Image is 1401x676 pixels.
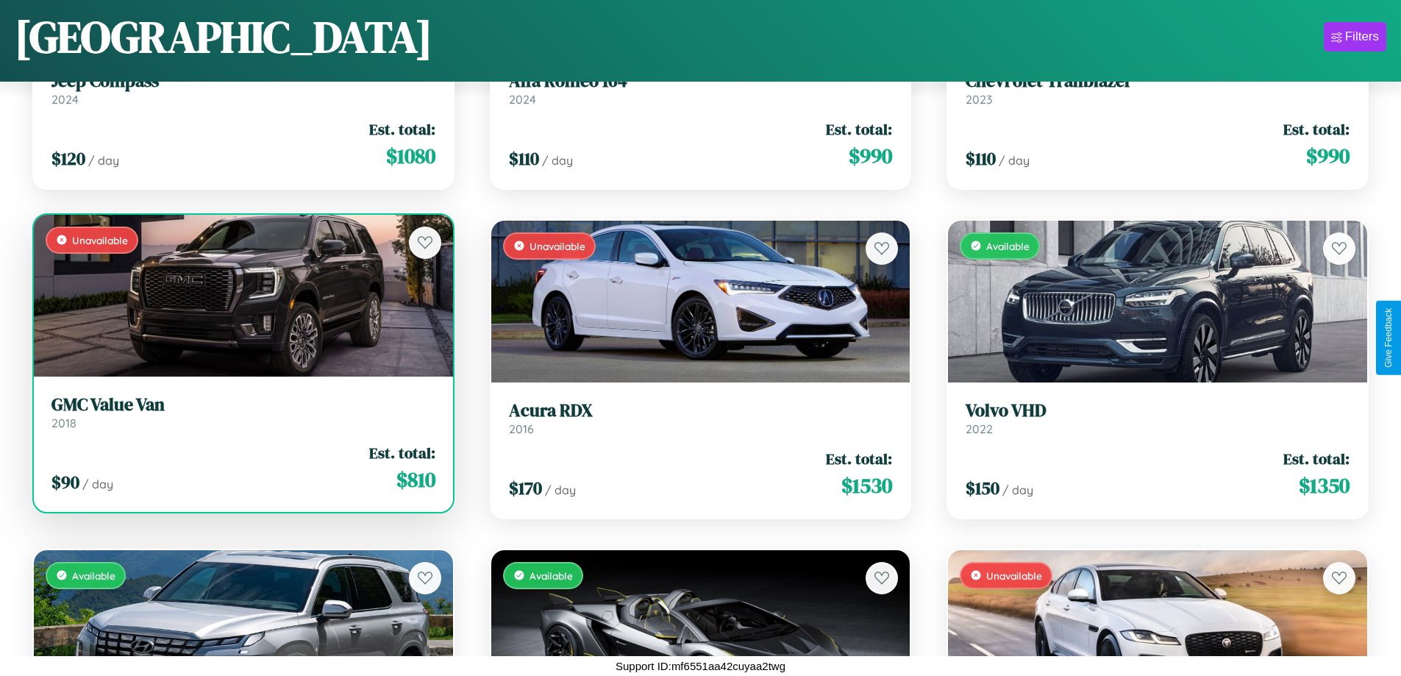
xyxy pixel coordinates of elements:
a: Chevrolet Trailblazer2023 [966,71,1350,107]
div: Give Feedback [1383,308,1394,368]
span: 2016 [509,421,534,436]
span: $ 170 [509,476,542,500]
span: $ 110 [966,146,996,171]
span: 2024 [51,92,79,107]
span: $ 150 [966,476,999,500]
span: Available [986,240,1030,252]
button: Filters [1324,22,1386,51]
span: $ 90 [51,470,79,494]
span: $ 990 [849,141,892,171]
span: $ 120 [51,146,85,171]
span: Est. total: [1283,118,1350,140]
span: Est. total: [369,118,435,140]
span: $ 1080 [386,141,435,171]
span: Est. total: [369,442,435,463]
h3: Volvo VHD [966,400,1350,421]
a: Acura RDX2016 [509,400,893,436]
a: Jeep Compass2024 [51,71,435,107]
span: Unavailable [72,234,128,246]
span: $ 110 [509,146,539,171]
span: 2022 [966,421,993,436]
h1: [GEOGRAPHIC_DATA] [15,7,432,67]
span: $ 990 [1306,141,1350,171]
span: $ 810 [396,465,435,494]
span: Est. total: [826,448,892,469]
span: / day [999,153,1030,168]
span: 2024 [509,92,536,107]
span: Est. total: [1283,448,1350,469]
span: Est. total: [826,118,892,140]
span: / day [545,483,576,497]
span: Available [530,569,573,582]
span: 2023 [966,92,992,107]
h3: Jeep Compass [51,71,435,92]
span: Available [72,569,115,582]
div: Filters [1345,29,1379,44]
a: Volvo VHD2022 [966,400,1350,436]
p: Support ID: mf6551aa42cuyaa2twg [616,656,785,676]
span: / day [542,153,573,168]
span: $ 1350 [1299,471,1350,500]
h3: Acura RDX [509,400,893,421]
span: / day [88,153,119,168]
span: / day [82,477,113,491]
span: Unavailable [986,569,1042,582]
span: 2018 [51,416,76,430]
h3: GMC Value Van [51,394,435,416]
h3: Chevrolet Trailblazer [966,71,1350,92]
a: GMC Value Van2018 [51,394,435,430]
span: / day [1002,483,1033,497]
span: $ 1530 [841,471,892,500]
a: Alfa Romeo 1642024 [509,71,893,107]
span: Unavailable [530,240,585,252]
h3: Alfa Romeo 164 [509,71,893,92]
